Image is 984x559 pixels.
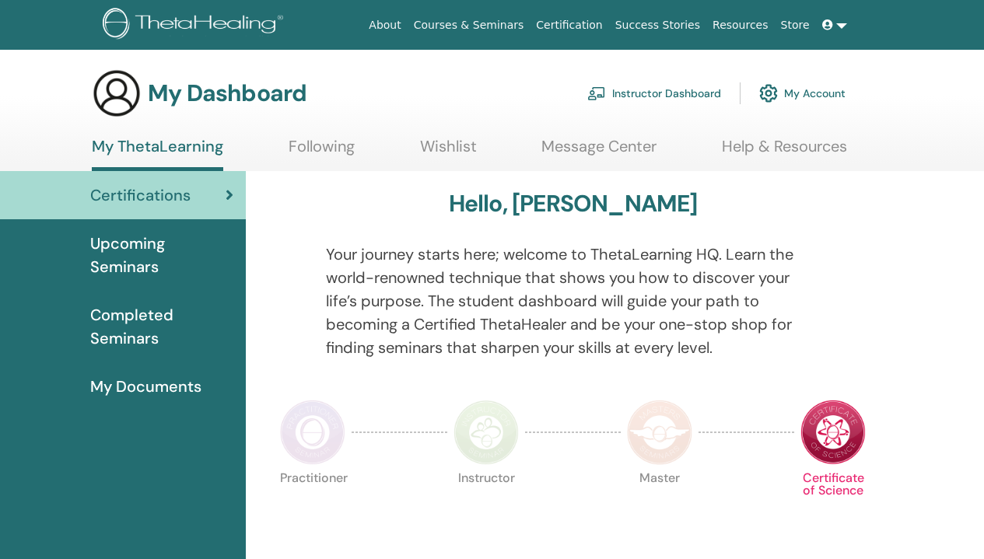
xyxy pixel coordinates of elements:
[453,472,519,537] p: Instructor
[420,137,477,167] a: Wishlist
[587,86,606,100] img: chalkboard-teacher.svg
[289,137,355,167] a: Following
[775,11,816,40] a: Store
[449,190,698,218] h3: Hello, [PERSON_NAME]
[706,11,775,40] a: Resources
[90,303,233,350] span: Completed Seminars
[530,11,608,40] a: Certification
[800,400,866,465] img: Certificate of Science
[759,76,846,110] a: My Account
[541,137,657,167] a: Message Center
[759,80,778,107] img: cog.svg
[148,79,306,107] h3: My Dashboard
[92,68,142,118] img: generic-user-icon.jpg
[722,137,847,167] a: Help & Resources
[280,472,345,537] p: Practitioner
[408,11,531,40] a: Courses & Seminars
[90,375,201,398] span: My Documents
[90,232,233,278] span: Upcoming Seminars
[587,76,721,110] a: Instructor Dashboard
[90,183,191,207] span: Certifications
[280,400,345,465] img: Practitioner
[103,8,289,43] img: logo.png
[92,137,223,171] a: My ThetaLearning
[800,472,866,537] p: Certificate of Science
[627,472,692,537] p: Master
[362,11,407,40] a: About
[453,400,519,465] img: Instructor
[326,243,821,359] p: Your journey starts here; welcome to ThetaLearning HQ. Learn the world-renowned technique that sh...
[627,400,692,465] img: Master
[609,11,706,40] a: Success Stories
